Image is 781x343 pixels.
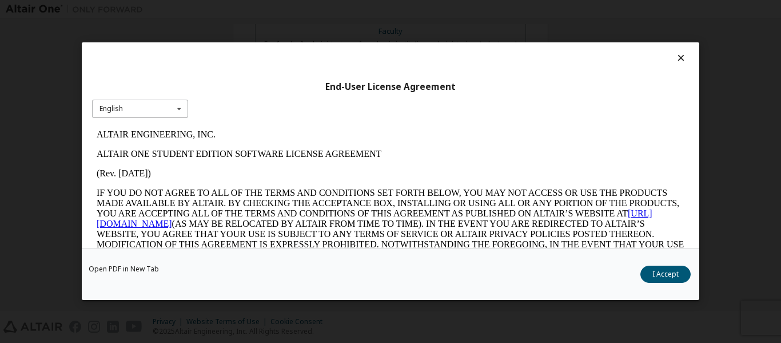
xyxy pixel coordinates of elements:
[89,266,159,273] a: Open PDF in New Tab
[5,63,592,145] p: IF YOU DO NOT AGREE TO ALL OF THE TERMS AND CONDITIONS SET FORTH BELOW, YOU MAY NOT ACCESS OR USE...
[5,5,592,15] p: ALTAIR ENGINEERING, INC.
[99,105,123,112] div: English
[5,44,592,54] p: (Rev. [DATE])
[5,84,560,104] a: [URL][DOMAIN_NAME]
[92,81,689,93] div: End-User License Agreement
[640,266,691,283] button: I Accept
[5,24,592,34] p: ALTAIR ONE STUDENT EDITION SOFTWARE LICENSE AGREEMENT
